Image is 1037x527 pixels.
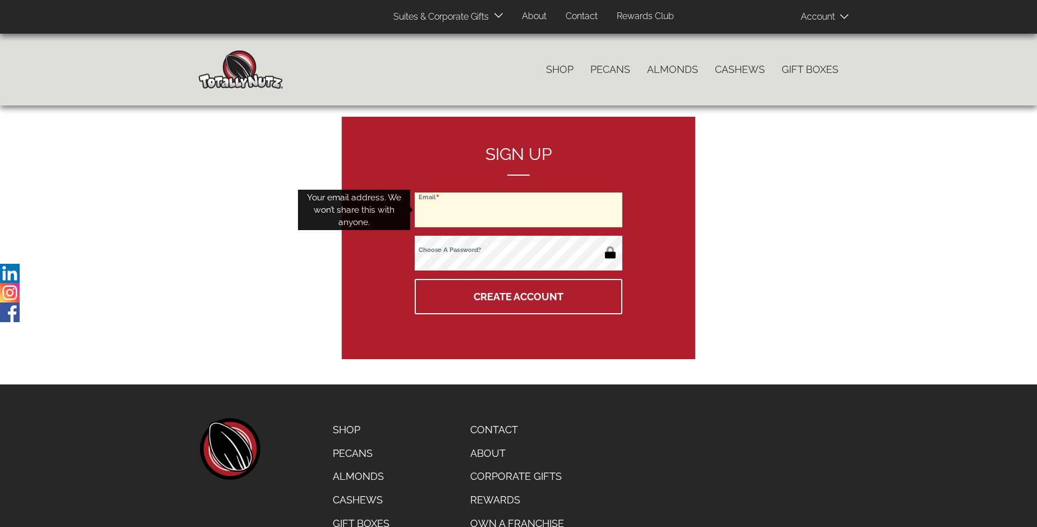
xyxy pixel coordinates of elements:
a: home [199,418,260,480]
a: Corporate Gifts [462,465,572,488]
a: About [462,442,572,465]
button: Create Account [415,279,622,314]
a: Suites & Corporate Gifts [385,6,492,28]
a: Almonds [324,465,398,488]
div: Your email address. We won’t share this with anyone. [298,190,410,231]
a: Contact [462,418,572,442]
a: Cashews [706,58,773,81]
a: Almonds [639,58,706,81]
img: Home [199,51,283,89]
a: Rewards [462,488,572,512]
a: Shop [324,418,398,442]
input: Email [415,193,622,227]
a: Shop [538,58,582,81]
h2: Sign up [415,145,622,176]
a: About [513,6,555,28]
a: Contact [557,6,606,28]
a: Rewards Club [608,6,682,28]
a: Pecans [324,442,398,465]
a: Cashews [324,488,398,512]
a: Pecans [582,58,639,81]
a: Gift Boxes [773,58,847,81]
